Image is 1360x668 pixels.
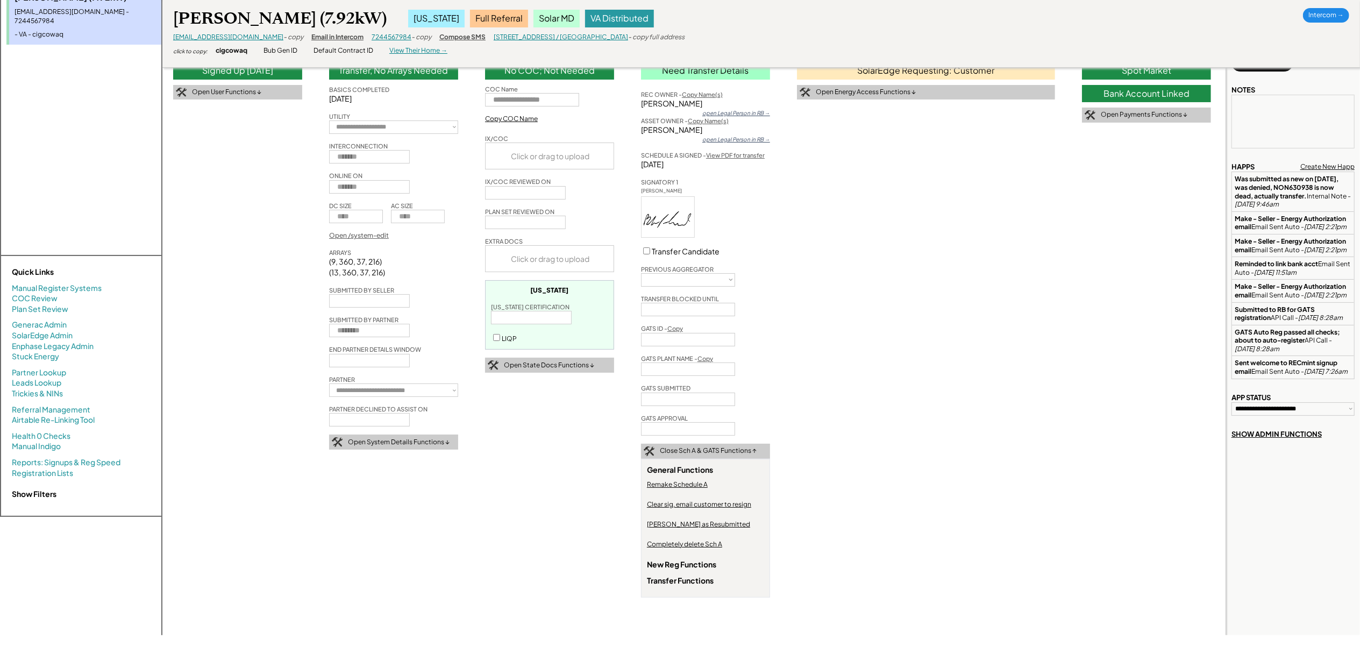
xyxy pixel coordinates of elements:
[647,465,713,481] div: General Functions
[1235,260,1318,268] strong: Reminded to link bank acct
[12,267,119,278] div: Quick Links
[329,248,351,257] div: ARRAYS
[660,446,757,456] div: Close Sch A & GATS Functions ↑
[1298,314,1343,322] em: [DATE] 8:28am
[1235,175,1351,208] div: Internal Note -
[485,134,508,143] div: IX/COC
[641,414,688,422] div: GATS APPROVAL
[647,480,708,489] div: Remake Schedule A
[485,115,538,124] div: Copy COC Name
[494,33,628,41] a: [STREET_ADDRESS] / [GEOGRAPHIC_DATA]
[12,319,67,330] a: Generac Admin
[702,136,770,143] div: open Legal Person in RB →
[264,46,297,55] div: Bub Gen ID
[329,202,352,210] div: DC SIZE
[641,62,770,79] div: Need Transfer Details
[1235,215,1351,231] div: Email Sent Auto -
[486,246,615,272] div: Click or drag to upload
[485,177,551,186] div: IX/COC REVIEWED ON
[1235,282,1351,299] div: Email Sent Auto -
[1082,62,1211,79] div: Spot Market
[15,8,156,26] div: [EMAIL_ADDRESS][DOMAIN_NAME] - 7244567984
[408,10,465,27] div: [US_STATE]
[641,90,723,98] div: REC OWNER -
[1235,237,1351,254] div: Email Sent Auto -
[332,437,343,447] img: tool-icon.png
[641,384,690,392] div: GATS SUBMITTED
[391,202,413,210] div: AC SIZE
[641,159,770,170] div: [DATE]
[1235,175,1340,200] strong: Was submitted as new on [DATE], was denied, NON630938 is now dead, actually transfer.
[1300,162,1355,172] div: Create New Happ
[642,197,694,237] img: A5v+cPUUrv9UAAAAAElFTkSuQmCC
[12,441,61,452] a: Manual Indigo
[173,62,302,79] div: Signed Up [DATE]
[1235,359,1351,375] div: Email Sent Auto -
[641,188,695,195] div: [PERSON_NAME]
[329,405,428,413] div: PARTNER DECLINED TO ASSIST ON
[800,88,810,97] img: tool-icon.png
[329,112,350,120] div: UTILITY
[1235,200,1279,208] em: [DATE] 9:46am
[1235,282,1347,299] strong: Make - Seller - Energy Authorization email
[647,559,716,575] div: New Reg Functions
[628,33,685,42] div: - copy full address
[1303,8,1349,23] div: Intercom →
[641,295,719,303] div: TRANSFER BLOCKED UNTIL
[176,88,187,97] img: tool-icon.png
[329,62,458,79] div: Transfer, No Arrays Needed
[485,85,518,93] div: COC Name
[485,62,614,79] div: No COC; Not Needed
[641,354,713,363] div: GATS PLANT NAME -
[329,316,398,324] div: SUBMITTED BY PARTNER
[329,231,389,240] div: Open /system-edit
[682,91,723,98] u: Copy Name(s)
[1235,345,1279,353] em: [DATE] 8:28am
[283,33,303,42] div: - copy
[1304,223,1347,231] em: [DATE] 2:21pm
[706,152,765,159] a: View PDF for transfer
[1235,305,1351,322] div: API Call -
[491,303,569,311] div: [US_STATE] CERTIFICATION
[329,286,394,294] div: SUBMITTED BY SELLER
[12,457,120,468] a: Reports: Signups & Reg Speed
[652,246,720,256] label: Transfer Candidate
[12,341,94,352] a: Enphase Legacy Admin
[12,388,63,399] a: Trickies & NINs
[12,351,59,362] a: Stuck Energy
[1235,328,1341,345] strong: GATS Auto Reg passed all checks; about to auto-register
[329,257,385,278] div: (9, 360, 37, 216) (13, 360, 37, 216)
[1235,260,1351,276] div: Email Sent Auto -
[667,325,683,332] u: Copy
[329,345,421,353] div: END PARTNER DETAILS WINDOW
[12,367,66,378] a: Partner Lookup
[389,46,447,55] div: View Their Home →
[15,30,156,39] div: - VA - cigcowaq
[502,335,517,343] label: LIQP
[173,8,387,29] div: [PERSON_NAME] (7.92kW)
[641,125,770,136] div: [PERSON_NAME]
[1235,237,1347,254] strong: Make - Seller - Energy Authorization email
[12,489,56,499] strong: Show Filters
[1235,305,1316,322] strong: Submitted to RB for GATS registration
[329,375,355,383] div: PARTNER
[1235,328,1351,353] div: API Call -
[1235,359,1338,375] strong: Sent welcome to RECmint signup email
[816,88,916,97] div: Open Energy Access Functions ↓
[688,117,729,124] u: Copy Name(s)
[647,540,722,549] div: Completely delete Sch A
[329,94,458,104] div: [DATE]
[329,86,389,94] div: BASICS COMPLETED
[12,468,73,479] a: Registration Lists
[12,330,73,341] a: SolarEdge Admin
[314,46,373,55] div: Default Contract ID
[1085,110,1095,120] img: tool-icon.png
[470,10,528,27] div: Full Referral
[641,265,714,273] div: PREVIOUS AGGREGATOR
[647,500,751,509] div: Clear sig, email customer to resign
[641,98,770,109] div: [PERSON_NAME]
[1231,393,1271,402] div: APP STATUS
[702,109,770,117] div: open Legal Person in RB →
[12,293,58,304] a: COC Review
[173,33,283,41] a: [EMAIL_ADDRESS][DOMAIN_NAME]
